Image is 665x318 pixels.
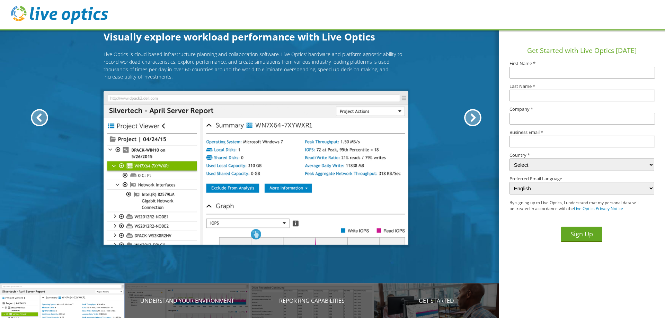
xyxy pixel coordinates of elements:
[509,176,654,181] label: Preferred Email Language
[104,29,408,44] h1: Visually explore workload performance with Live Optics
[509,130,654,135] label: Business Email *
[509,84,654,89] label: Last Name *
[104,91,408,245] img: Introducing Live Optics
[104,51,408,80] p: Live Optics is cloud based infrastructure planning and collaboration software. Live Optics' hardw...
[509,107,654,111] label: Company *
[11,6,108,24] img: live_optics_svg.svg
[509,153,654,157] label: Country *
[574,206,623,211] a: Live Optics Privacy Notice
[509,200,640,212] p: By signing up to Live Optics, I understand that my personal data will be treated in accordance wi...
[509,61,654,66] label: First Name *
[125,297,249,305] p: Understand your environment
[502,46,662,56] h1: Get Started with Live Optics [DATE]
[561,227,602,242] button: Sign Up
[249,297,374,305] p: Reporting Capabilities
[374,297,499,305] p: Get Started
